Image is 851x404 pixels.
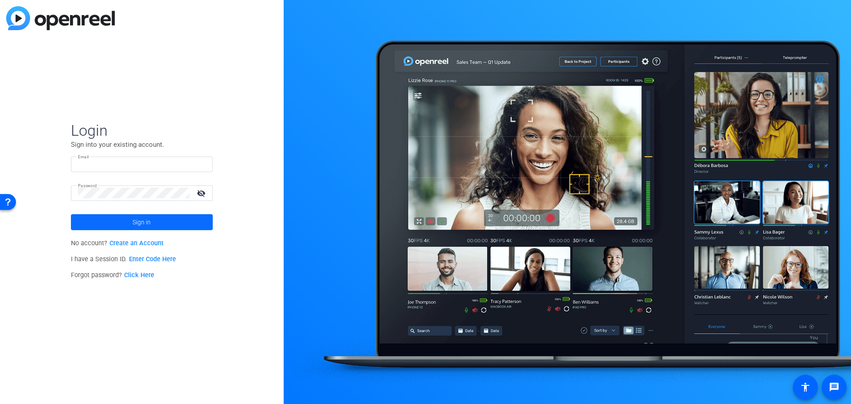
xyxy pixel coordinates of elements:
mat-label: Email [78,154,89,159]
a: Enter Code Here [129,255,176,263]
button: Sign in [71,214,213,230]
mat-icon: accessibility [800,382,811,392]
span: Sign in [133,211,151,233]
a: Create an Account [109,239,164,247]
span: Login [71,121,213,140]
a: Click Here [124,271,154,279]
input: Enter Email Address [78,159,206,169]
p: Sign into your existing account. [71,140,213,149]
mat-icon: visibility_off [191,187,213,200]
span: I have a Session ID. [71,255,176,263]
span: Forgot password? [71,271,154,279]
span: No account? [71,239,164,247]
mat-icon: message [829,382,839,392]
mat-label: Password [78,183,97,188]
img: blue-gradient.svg [6,6,115,30]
